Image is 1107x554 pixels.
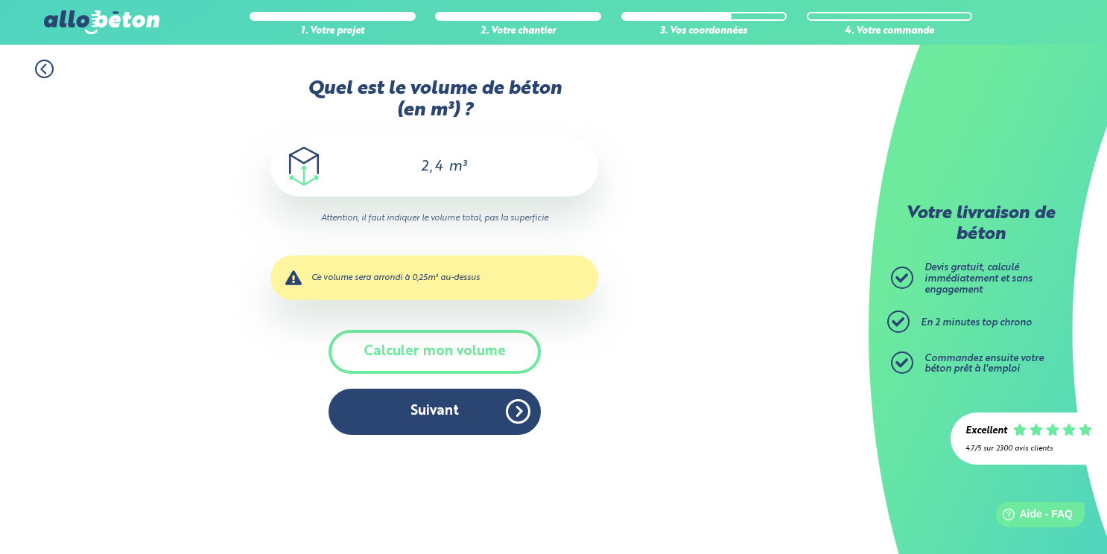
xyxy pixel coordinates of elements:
[974,496,1091,538] iframe: Help widget launcher
[329,330,541,374] button: Calculer mon volume
[44,10,159,34] img: allobéton
[270,78,598,122] label: Quel est le volume de béton (en m³) ?
[403,158,445,176] input: 0
[621,26,787,37] div: 3. Vos coordonnées
[250,26,416,37] div: 1. Votre projet
[329,389,541,434] button: Suivant
[435,26,601,37] div: 2. Votre chantier
[448,159,466,174] span: m³
[270,255,598,300] div: Ce volume sera arrondi à 0,25m³ au-dessus
[807,26,973,37] div: 4. Votre commande
[270,211,598,226] i: Attention, il faut indiquer le volume total, pas la superficie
